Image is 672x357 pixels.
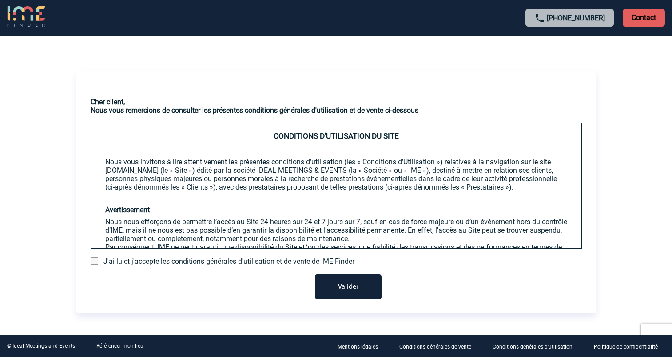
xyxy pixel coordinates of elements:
[594,344,658,350] p: Politique de confidentialité
[274,131,399,140] span: CONDITIONS D’UTILISATION DU SITE
[399,344,471,350] p: Conditions générales de vente
[330,342,392,350] a: Mentions légales
[315,274,382,299] button: Valider
[338,344,378,350] p: Mentions légales
[96,343,143,349] a: Référencer mon lieu
[105,206,150,214] strong: Avertissement
[587,342,672,350] a: Politique de confidentialité
[103,257,354,266] span: J'ai lu et j'accepte les conditions générales d'utilisation et de vente de IME-Finder
[105,218,567,243] p: Nous nous efforçons de permettre l’accès au Site 24 heures sur 24 et 7 jours sur 7, sauf en cas d...
[105,243,567,268] p: Par conséquent, IME ne peut garantir une disponibilité du Site et/ou des services, une fiabilité ...
[493,344,573,350] p: Conditions générales d'utilisation
[7,343,75,349] div: © Ideal Meetings and Events
[485,342,587,350] a: Conditions générales d'utilisation
[392,342,485,350] a: Conditions générales de vente
[91,98,582,115] h3: Cher client, Nous vous remercions de consulter les présentes conditions générales d'utilisation e...
[534,13,545,24] img: call-24-px.png
[105,158,567,191] p: Nous vous invitons à lire attentivement les présentes conditions d’utilisation (les « Conditions ...
[623,9,665,27] p: Contact
[547,14,605,22] a: [PHONE_NUMBER]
